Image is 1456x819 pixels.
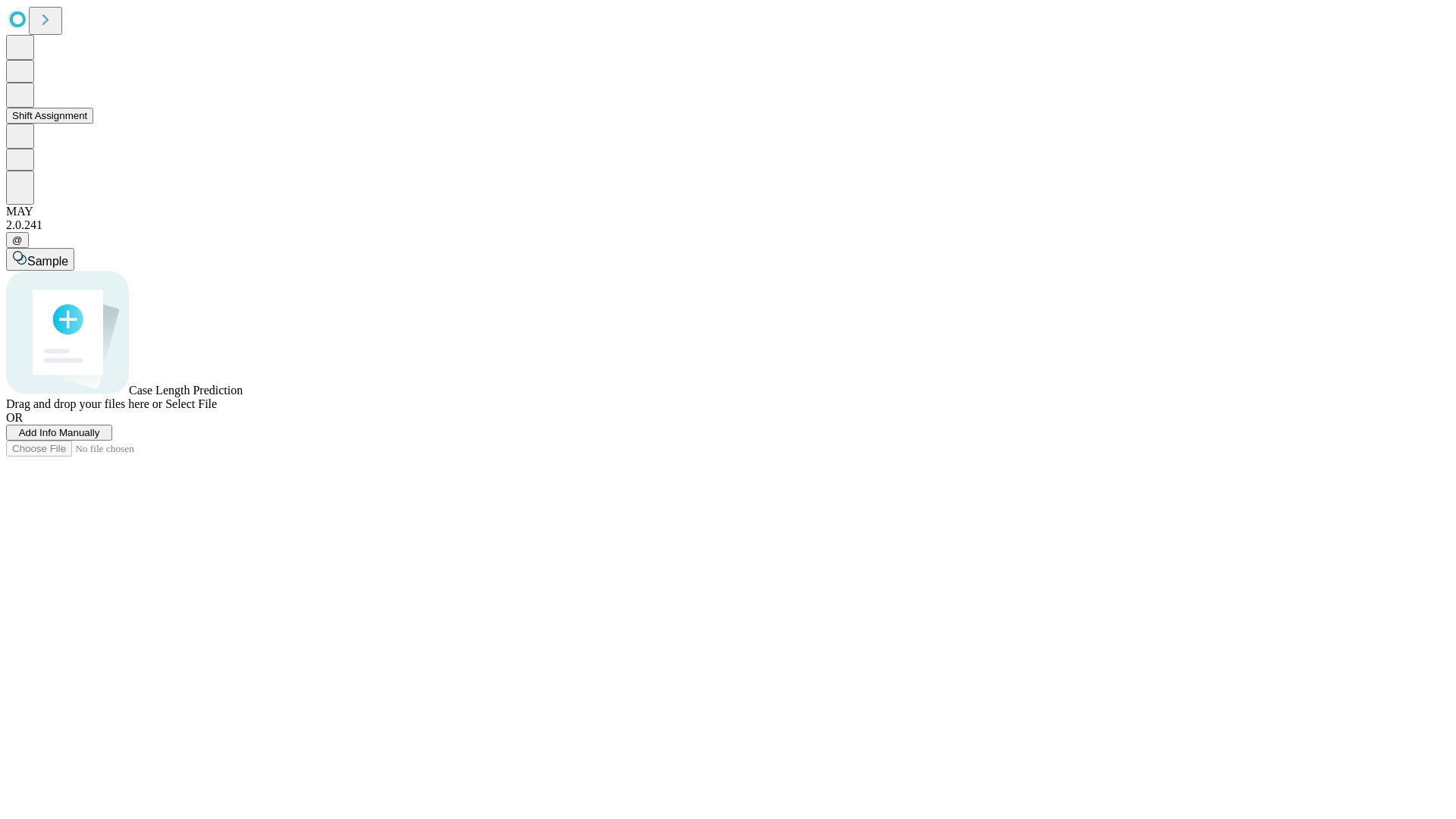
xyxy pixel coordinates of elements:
[129,384,243,397] span: Case Length Prediction
[165,397,217,410] span: Select File
[6,108,93,124] button: Shift Assignment
[6,218,1450,232] div: 2.0.241
[6,397,162,410] span: Drag and drop your files here or
[6,205,1450,218] div: MAY
[19,427,100,438] span: Add Info Manually
[27,255,68,268] span: Sample
[6,425,112,441] button: Add Info Manually
[6,232,29,248] button: @
[6,248,74,271] button: Sample
[6,411,23,424] span: OR
[12,234,23,246] span: @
